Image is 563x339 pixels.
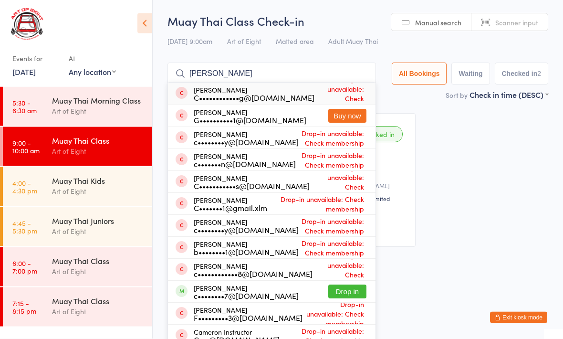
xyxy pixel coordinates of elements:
a: 9:00 -10:00 amMuay Thai ClassArt of Eight [3,127,152,166]
button: Buy now [328,109,366,123]
div: Art of Eight [52,306,144,317]
span: Drop-in unavailable: Check membership [299,214,366,238]
div: Art of Eight [52,106,144,117]
time: 9:00 - 10:00 am [12,139,40,154]
div: Check in time (DESC) [469,90,548,100]
div: At [69,51,116,66]
time: 4:00 - 4:30 pm [12,179,37,194]
button: Drop in [328,285,366,299]
span: Drop-in unavailable: Check membership [267,192,366,216]
button: Exit kiosk mode [490,312,547,323]
time: 5:30 - 6:30 am [12,99,37,114]
div: [PERSON_NAME] [194,241,299,256]
div: Muay Thai Class [52,296,144,306]
a: 4:00 -4:30 pmMuay Thai KidsArt of Eight [3,167,152,206]
div: c••••••••••••8@[DOMAIN_NAME] [194,270,313,278]
div: Art of Eight [52,266,144,277]
div: b••••••••1@[DOMAIN_NAME] [194,248,299,256]
div: c••••••••y@[DOMAIN_NAME] [194,226,299,234]
div: [PERSON_NAME] [194,86,314,102]
time: 4:45 - 5:30 pm [12,219,37,234]
div: [PERSON_NAME] [194,153,296,168]
div: [PERSON_NAME] [194,131,299,146]
span: Drop-in unavailable: Check membership [299,127,366,150]
button: All Bookings [392,63,447,85]
a: 5:30 -6:30 amMuay Thai Morning ClassArt of Eight [3,87,152,126]
button: Waiting [451,63,490,85]
a: [DATE] [12,66,36,77]
div: C••••••••••••g@[DOMAIN_NAME] [194,94,314,102]
span: Matted area [276,37,313,46]
div: Art of Eight [52,226,144,237]
span: Drop-in unavailable: Check membership [314,73,366,116]
h2: Muay Thai Class Check-in [167,13,548,29]
div: Checked in [352,127,403,143]
div: [PERSON_NAME] [194,285,299,300]
span: Drop-in unavailable: Check membership [313,249,366,292]
div: [PERSON_NAME] [194,197,267,212]
div: Muay Thai Juniors [52,215,144,226]
span: Drop-in unavailable: Check membership [299,236,366,260]
div: C•••••••1@gmail.xlm [194,204,267,212]
input: Search [167,63,376,85]
div: Muay Thai Kids [52,175,144,186]
div: [PERSON_NAME] [194,307,302,322]
div: Events for [12,51,59,66]
span: Drop-in unavailable: Check membership [296,148,366,172]
div: [PERSON_NAME] [194,263,313,278]
div: Muay Thai Class [52,255,144,266]
img: Art of Eight [10,7,45,41]
div: c••••••••y@[DOMAIN_NAME] [194,138,299,146]
div: Muay Thai Class [52,135,144,146]
a: 7:15 -8:15 pmMuay Thai ClassArt of Eight [3,287,152,327]
div: C•••••••••••s@[DOMAIN_NAME] [194,182,310,190]
div: c••••••••7@[DOMAIN_NAME] [194,292,299,300]
span: [DATE] 9:00am [167,37,212,46]
span: Drop-in unavailable: Check membership [310,161,366,204]
div: 2 [537,70,541,78]
div: Art of Eight [52,186,144,197]
time: 6:00 - 7:00 pm [12,259,37,275]
div: [PERSON_NAME] [194,109,306,124]
div: Art of Eight [52,146,144,157]
span: Drop-in unavailable: Check membership [302,297,366,331]
label: Sort by [446,91,468,100]
div: Any location [69,66,116,77]
div: Muay Thai Morning Class [52,95,144,106]
a: 6:00 -7:00 pmMuay Thai ClassArt of Eight [3,247,152,286]
div: [PERSON_NAME] [194,219,299,234]
span: Scanner input [495,18,538,28]
span: Art of Eight [227,37,261,46]
time: 7:15 - 8:15 pm [12,299,36,315]
a: 4:45 -5:30 pmMuay Thai JuniorsArt of Eight [3,207,152,246]
div: c•••••••n@[DOMAIN_NAME] [194,160,296,168]
div: F•••••••••3@[DOMAIN_NAME] [194,314,302,322]
span: Manual search [415,18,461,28]
span: Adult Muay Thai [328,37,378,46]
div: [PERSON_NAME] [194,175,310,190]
button: Checked in2 [495,63,549,85]
div: G••••••••••1@[DOMAIN_NAME] [194,117,306,124]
